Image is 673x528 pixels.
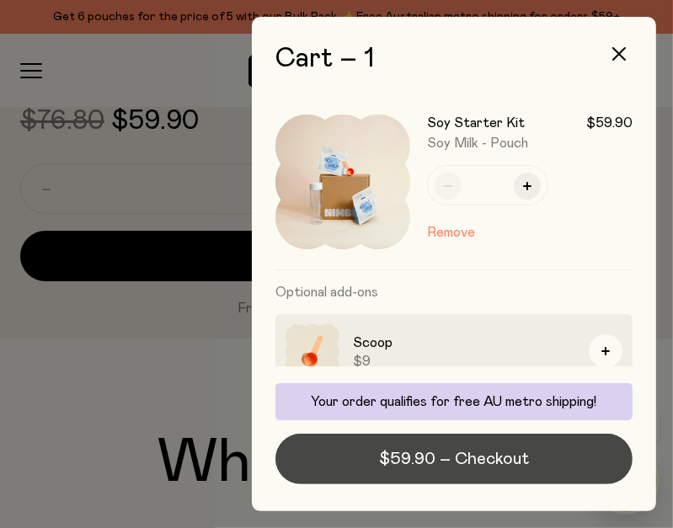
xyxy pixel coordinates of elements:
[286,393,622,410] p: Your order qualifies for free AU metro shipping!
[427,136,528,150] span: Soy Milk - Pouch
[275,44,633,74] h2: Cart – 1
[353,353,575,370] span: $9
[586,115,633,131] span: $59.90
[427,222,475,243] button: Remove
[353,333,575,353] h3: Scoop
[275,270,633,314] h3: Optional add-ons
[275,434,633,484] button: $59.90 – Checkout
[427,115,525,131] h3: Soy Starter Kit
[379,447,529,471] span: $59.90 – Checkout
